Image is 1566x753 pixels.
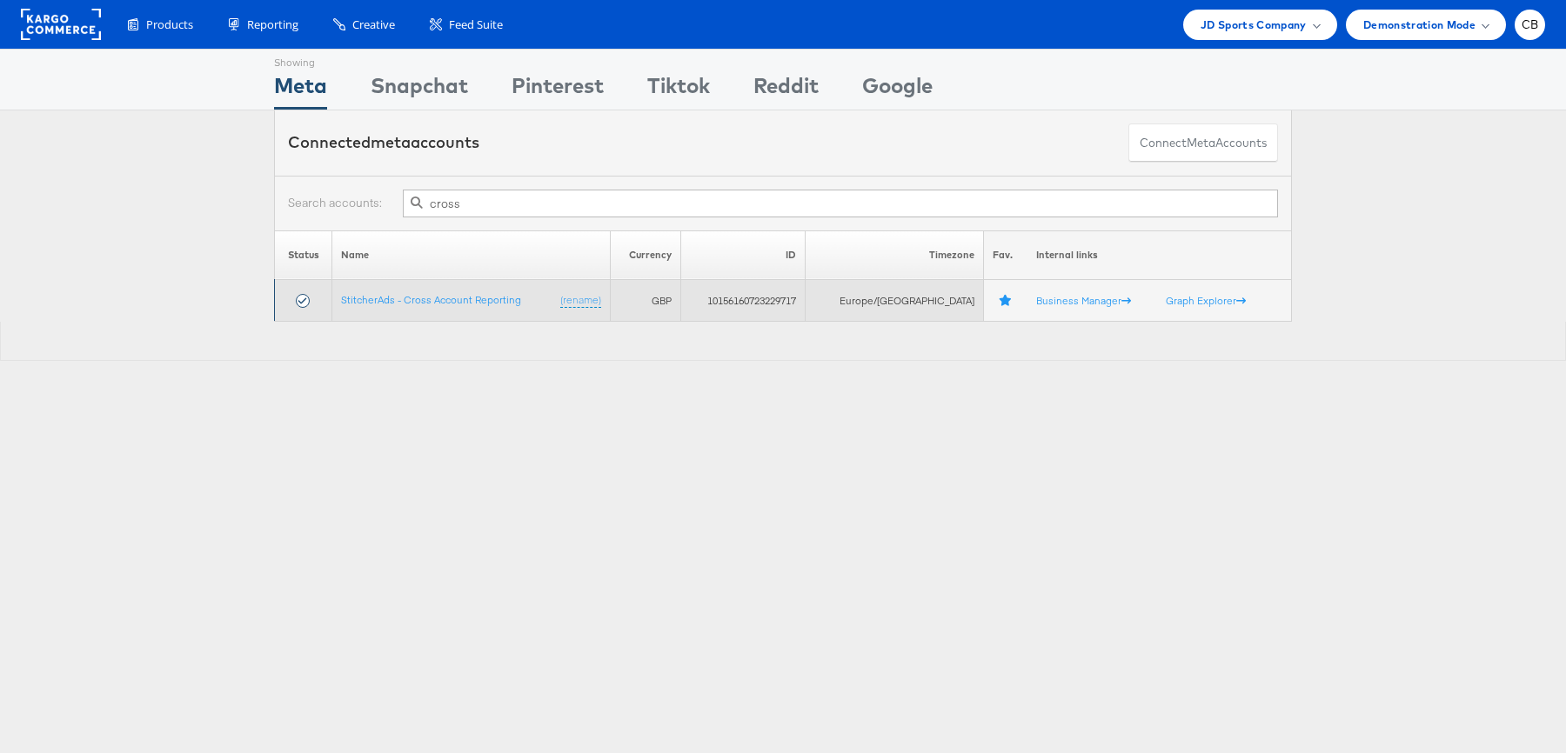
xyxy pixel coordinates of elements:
[862,70,933,110] div: Google
[403,190,1278,217] input: Filter
[274,70,327,110] div: Meta
[1522,19,1539,30] span: CB
[1128,123,1278,163] button: ConnectmetaAccounts
[681,280,806,322] td: 10156160723229717
[681,230,806,280] th: ID
[753,70,819,110] div: Reddit
[352,17,395,33] span: Creative
[274,50,327,70] div: Showing
[512,70,604,110] div: Pinterest
[146,17,193,33] span: Products
[288,131,479,154] div: Connected accounts
[610,280,680,322] td: GBP
[610,230,680,280] th: Currency
[371,70,468,110] div: Snapchat
[1036,294,1131,307] a: Business Manager
[806,230,984,280] th: Timezone
[806,280,984,322] td: Europe/[GEOGRAPHIC_DATA]
[560,293,601,308] a: (rename)
[275,230,332,280] th: Status
[647,70,710,110] div: Tiktok
[1201,16,1307,34] span: JD Sports Company
[247,17,298,33] span: Reporting
[332,230,611,280] th: Name
[1166,294,1246,307] a: Graph Explorer
[1363,16,1476,34] span: Demonstration Mode
[371,132,411,152] span: meta
[1187,135,1215,151] span: meta
[341,293,521,306] a: StitcherAds - Cross Account Reporting
[449,17,503,33] span: Feed Suite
